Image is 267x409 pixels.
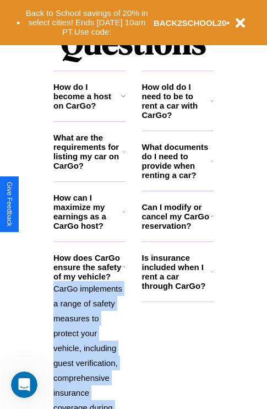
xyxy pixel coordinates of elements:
[142,202,210,230] h3: Can I modify or cancel my CarGo reservation?
[53,82,121,110] h3: How do I become a host on CarGo?
[142,82,211,120] h3: How old do I need to be to rent a car with CarGo?
[154,18,227,28] b: BACK2SCHOOL20
[142,253,211,290] h3: Is insurance included when I rent a car through CarGo?
[20,6,154,40] button: Back to School savings of 20% in select cities! Ends [DATE] 10am PT.Use code:
[53,253,122,281] h3: How does CarGo ensure the safety of my vehicle?
[11,372,37,398] iframe: Intercom live chat
[53,133,122,170] h3: What are the requirements for listing my car on CarGo?
[6,182,13,227] div: Give Feedback
[53,193,122,230] h3: How can I maximize my earnings as a CarGo host?
[142,142,211,180] h3: What documents do I need to provide when renting a car?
